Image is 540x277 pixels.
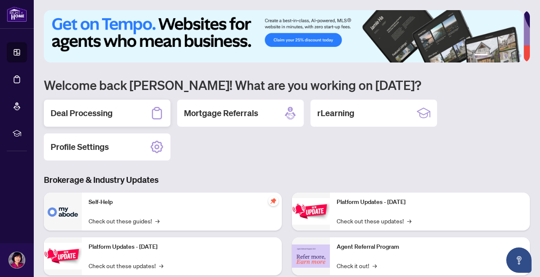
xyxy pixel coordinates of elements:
[9,252,25,268] img: Profile Icon
[268,196,278,206] span: pushpin
[44,193,82,231] img: Self-Help
[337,261,377,270] a: Check it out!→
[474,54,488,57] button: 1
[337,198,523,207] p: Platform Updates - [DATE]
[491,54,494,57] button: 2
[518,54,521,57] button: 6
[44,174,530,186] h3: Brokerage & Industry Updates
[407,216,411,225] span: →
[89,216,159,225] a: Check out these guides!→
[292,244,330,268] img: Agent Referral Program
[51,141,109,153] h2: Profile Settings
[498,54,501,57] button: 3
[373,261,377,270] span: →
[159,261,163,270] span: →
[511,54,515,57] button: 5
[155,216,159,225] span: →
[44,243,82,269] img: Platform Updates - September 16, 2025
[505,54,508,57] button: 4
[51,107,113,119] h2: Deal Processing
[7,6,27,22] img: logo
[89,242,275,252] p: Platform Updates - [DATE]
[44,10,524,62] img: Slide 0
[506,247,532,273] button: Open asap
[337,242,523,252] p: Agent Referral Program
[337,216,411,225] a: Check out these updates!→
[44,77,530,93] h1: Welcome back [PERSON_NAME]! What are you working on [DATE]?
[184,107,258,119] h2: Mortgage Referrals
[317,107,354,119] h2: rLearning
[89,261,163,270] a: Check out these updates!→
[292,198,330,225] img: Platform Updates - June 23, 2025
[89,198,275,207] p: Self-Help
